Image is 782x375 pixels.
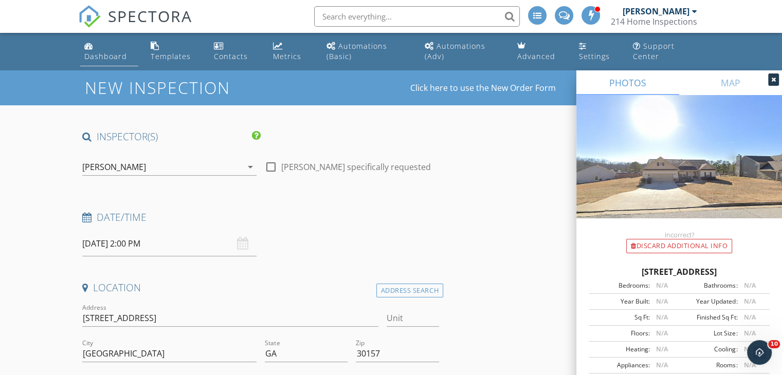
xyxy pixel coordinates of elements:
a: Automations (Basic) [322,37,412,66]
span: N/A [656,313,668,322]
a: Dashboard [80,37,138,66]
div: Contacts [214,51,248,61]
i: arrow_drop_down [244,161,257,173]
h4: Location [82,281,439,294]
h4: Date/Time [82,211,439,224]
input: Select date [82,231,257,256]
div: Discard Additional info [626,239,732,253]
a: Advanced [513,37,566,66]
div: Finished Sq Ft: [679,313,737,322]
span: N/A [743,313,755,322]
h4: INSPECTOR(S) [82,130,261,143]
div: Appliances: [592,361,650,370]
h1: New Inspection [85,79,313,97]
label: [PERSON_NAME] specifically requested [281,162,431,172]
div: Support Center [633,41,675,61]
div: Metrics [273,51,301,61]
div: [PERSON_NAME] [623,6,689,16]
div: Incorrect? [576,231,782,239]
span: 10 [768,340,780,348]
div: Lot Size: [679,329,737,338]
a: Support Center [629,37,702,66]
a: Settings [574,37,620,66]
div: Bathrooms: [679,281,737,290]
a: Click here to use the New Order Form [410,84,556,92]
div: Templates [151,51,191,61]
div: Bedrooms: [592,281,650,290]
span: N/A [743,281,755,290]
input: Search everything... [314,6,520,27]
div: Sq Ft: [592,313,650,322]
span: N/A [743,297,755,306]
div: Advanced [517,51,555,61]
div: Automations (Basic) [326,41,387,61]
span: N/A [743,361,755,369]
img: The Best Home Inspection Software - Spectora [78,5,101,28]
div: Dashboard [84,51,127,61]
a: Templates [147,37,202,66]
div: 214 Home Inspections [611,16,697,27]
a: MAP [679,70,782,95]
span: N/A [656,361,668,369]
div: Rooms: [679,361,737,370]
span: N/A [656,345,668,353]
div: [PERSON_NAME] [82,162,146,172]
div: Floors: [592,329,650,338]
div: Year Built: [592,297,650,306]
a: Metrics [269,37,314,66]
span: N/A [656,329,668,338]
div: Settings [578,51,609,61]
a: Automations (Advanced) [421,37,505,66]
a: PHOTOS [576,70,679,95]
div: Address Search [376,284,443,297]
div: [STREET_ADDRESS] [589,266,770,278]
div: Cooling: [679,345,737,354]
span: N/A [656,297,668,306]
span: N/A [743,329,755,338]
span: N/A [656,281,668,290]
iframe: Intercom live chat [747,340,772,365]
a: Contacts [210,37,261,66]
a: SPECTORA [78,14,192,35]
div: Heating: [592,345,650,354]
span: SPECTORA [108,5,192,27]
span: N/A [743,345,755,353]
div: Automations (Adv) [425,41,485,61]
img: streetview [576,95,782,243]
div: Year Updated: [679,297,737,306]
